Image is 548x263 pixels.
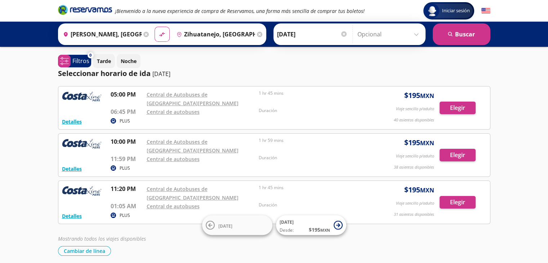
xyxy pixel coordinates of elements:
[60,25,142,43] input: Buscar Origen
[433,23,490,45] button: Buscar
[58,235,146,242] em: Mostrando todos los viajes disponibles
[259,137,367,144] p: 1 hr 59 mins
[394,211,434,218] p: 31 asientos disponibles
[120,165,130,171] p: PLUS
[440,149,476,161] button: Elegir
[218,223,232,229] span: [DATE]
[58,4,112,17] a: Brand Logo
[439,7,473,14] span: Iniciar sesión
[111,184,143,193] p: 11:20 PM
[259,184,367,191] p: 1 hr 45 mins
[72,57,89,65] p: Filtros
[420,92,434,100] small: MXN
[93,54,115,68] button: Tarde
[259,107,367,114] p: Duración
[396,153,434,159] p: Viaje sencillo p/adulto
[202,215,272,235] button: [DATE]
[62,137,102,152] img: RESERVAMOS
[394,117,434,123] p: 40 asientos disponibles
[280,219,294,225] span: [DATE]
[147,203,200,210] a: Central de autobuses
[111,107,143,116] p: 06:45 PM
[152,70,170,78] p: [DATE]
[396,200,434,206] p: Viaje sencillo p/adulto
[394,164,434,170] p: 38 asientos disponibles
[396,106,434,112] p: Viaje sencillo p/adulto
[309,226,330,233] span: $ 195
[404,90,434,101] span: $ 195
[62,184,102,199] img: RESERVAMOS
[147,186,239,201] a: Central de Autobuses de [GEOGRAPHIC_DATA][PERSON_NAME]
[404,184,434,195] span: $ 195
[259,155,367,161] p: Duración
[259,90,367,97] p: 1 hr 45 mins
[420,186,434,194] small: MXN
[111,202,143,210] p: 01:05 AM
[440,102,476,114] button: Elegir
[58,55,91,67] button: 0Filtros
[62,90,102,104] img: RESERVAMOS
[97,57,111,65] p: Tarde
[120,118,130,124] p: PLUS
[89,52,92,58] span: 0
[481,6,490,15] button: English
[62,118,82,125] button: Detalles
[147,108,200,115] a: Central de autobuses
[277,25,348,43] input: Elegir Fecha
[115,8,365,14] em: ¡Bienvenido a la nueva experiencia de compra de Reservamos, una forma más sencilla de comprar tus...
[120,212,130,219] p: PLUS
[62,212,82,220] button: Detalles
[147,138,239,154] a: Central de Autobuses de [GEOGRAPHIC_DATA][PERSON_NAME]
[320,227,330,233] small: MXN
[440,196,476,209] button: Elegir
[174,25,255,43] input: Buscar Destino
[58,68,151,79] p: Seleccionar horario de ida
[280,227,294,233] span: Desde:
[111,90,143,99] p: 05:00 PM
[111,137,143,146] p: 10:00 PM
[404,137,434,148] span: $ 195
[259,202,367,208] p: Duración
[111,155,143,163] p: 11:59 PM
[147,156,200,162] a: Central de autobuses
[357,25,422,43] input: Opcional
[121,57,137,65] p: Noche
[147,91,239,107] a: Central de Autobuses de [GEOGRAPHIC_DATA][PERSON_NAME]
[62,165,82,173] button: Detalles
[117,54,141,68] button: Noche
[420,139,434,147] small: MXN
[276,215,346,235] button: [DATE]Desde:$195MXN
[58,246,111,256] button: Cambiar de línea
[58,4,112,15] i: Brand Logo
